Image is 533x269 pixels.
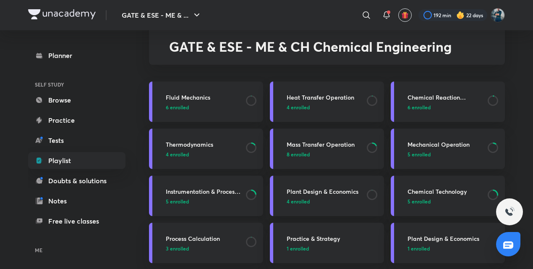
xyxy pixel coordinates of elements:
h3: Mechanical Operation [408,140,483,149]
span: 5 enrolled [166,198,189,205]
span: 4 enrolled [287,198,310,205]
span: 5 enrolled [408,198,431,205]
a: Thermodynamics4 enrolled [149,129,263,169]
span: 1 enrolled [287,245,309,252]
h3: Practice & Strategy [287,234,379,243]
h3: Process Calculation [166,234,241,243]
span: GATE & ESE - ME & CH Chemical Engineering [169,37,452,55]
a: Heat Transfer Operation4 enrolled [270,82,384,122]
h3: Chemical Reaction Engineering [408,93,483,102]
a: Company Logo [28,9,96,21]
img: ttu [504,207,515,217]
button: GATE & ESE - ME & ... [117,7,207,24]
a: Browse [28,92,125,108]
a: Doubts & solutions [28,172,125,189]
span: 1 enrolled [408,245,430,252]
span: 3 enrolled [166,245,189,252]
img: Company Logo [28,9,96,19]
a: Plant Design & Economics4 enrolled [270,176,384,216]
span: 5 enrolled [408,150,431,158]
h3: Thermodynamics [166,140,241,149]
span: 4 enrolled [166,150,189,158]
span: 8 enrolled [287,150,310,158]
button: avatar [398,8,412,22]
h3: Plant Design & Economics [287,187,362,196]
h6: SELF STUDY [28,77,125,92]
span: 6 enrolled [166,103,189,111]
a: Process Calculation3 enrolled [149,223,263,263]
a: Notes [28,193,125,209]
img: streak [456,11,465,19]
span: 4 enrolled [287,103,310,111]
h3: Chemical Technology [408,187,483,196]
a: Plant Design & Economics1 enrolled [391,223,505,263]
a: Practice [28,112,125,129]
h3: Mass Transfer Operation [287,140,362,149]
img: Vinay Upadhyay [491,8,505,22]
a: Chemical Technology5 enrolled [391,176,505,216]
a: Instrumentation & Process Control5 enrolled [149,176,263,216]
a: Mechanical Operation5 enrolled [391,129,505,169]
img: avatar [401,11,409,19]
h3: Heat Transfer Operation [287,93,362,102]
a: Free live classes [28,213,125,229]
a: Chemical Reaction Engineering6 enrolled [391,82,505,122]
a: Playlist [28,152,125,169]
h6: ME [28,243,125,257]
h3: Instrumentation & Process Control [166,187,241,196]
h3: Plant Design & Economics [408,234,500,243]
span: 6 enrolled [408,103,431,111]
a: Practice & Strategy1 enrolled [270,223,384,263]
a: Mass Transfer Operation8 enrolled [270,129,384,169]
h3: Fluid Mechanics [166,93,241,102]
a: Tests [28,132,125,149]
a: Planner [28,47,125,64]
a: Fluid Mechanics6 enrolled [149,82,263,122]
